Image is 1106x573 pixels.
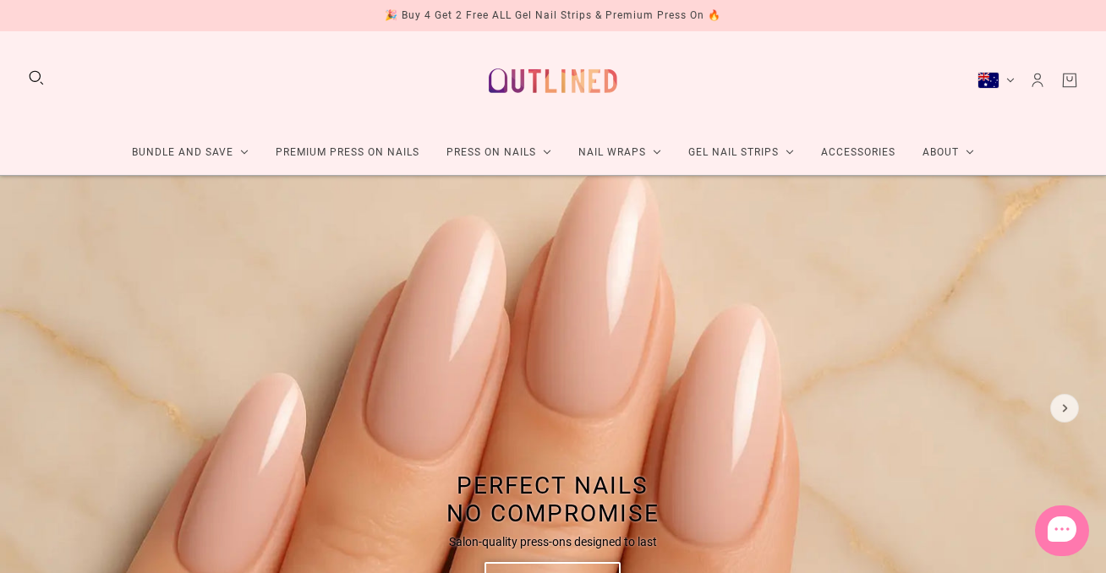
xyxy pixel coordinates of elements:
div: 🎉 Buy 4 Get 2 Free ALL Gel Nail Strips & Premium Press On 🔥 [385,7,721,25]
p: Salon-quality press-ons designed to last [449,533,657,551]
a: Gel Nail Strips [675,130,808,175]
a: Bundle and Save [118,130,262,175]
a: Accessories [808,130,909,175]
span: Perfect Nails No Compromise [446,471,660,527]
a: Outlined [479,45,627,117]
a: Account [1028,71,1047,90]
button: Australia [977,72,1015,89]
a: Press On Nails [433,130,565,175]
a: Cart [1060,71,1079,90]
a: Nail Wraps [565,130,675,175]
a: Premium Press On Nails [262,130,433,175]
button: Search [27,68,46,87]
a: About [909,130,988,175]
